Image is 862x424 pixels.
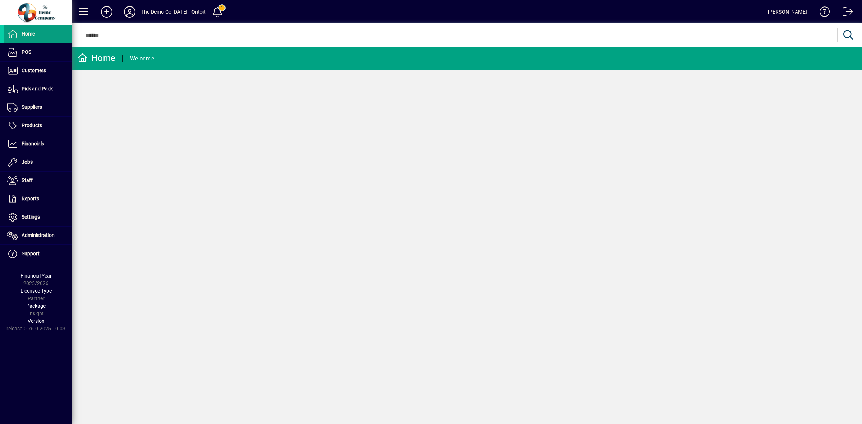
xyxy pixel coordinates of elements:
span: Jobs [22,159,33,165]
a: Support [4,245,72,263]
span: Customers [22,67,46,73]
a: Customers [4,62,72,80]
span: POS [22,49,31,55]
span: Suppliers [22,104,42,110]
span: Reports [22,196,39,201]
span: Support [22,251,40,256]
span: Pick and Pack [22,86,53,92]
span: Products [22,122,42,128]
a: Staff [4,172,72,190]
span: Financials [22,141,44,146]
span: Licensee Type [20,288,52,294]
a: Knowledge Base [814,1,830,25]
a: Financials [4,135,72,153]
a: Pick and Pack [4,80,72,98]
a: Logout [837,1,853,25]
span: Administration [22,232,55,238]
a: POS [4,43,72,61]
span: Financial Year [20,273,52,279]
a: Suppliers [4,98,72,116]
div: Home [77,52,115,64]
span: Staff [22,177,33,183]
a: Jobs [4,153,72,171]
span: Home [22,31,35,37]
span: Version [28,318,45,324]
a: Settings [4,208,72,226]
div: [PERSON_NAME] [768,6,807,18]
div: Welcome [130,53,154,64]
a: Reports [4,190,72,208]
span: Package [26,303,46,309]
button: Profile [118,5,141,18]
button: Add [95,5,118,18]
a: Administration [4,227,72,244]
div: The Demo Co [DATE] - Ontoit [141,6,206,18]
span: Settings [22,214,40,220]
a: Products [4,117,72,135]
